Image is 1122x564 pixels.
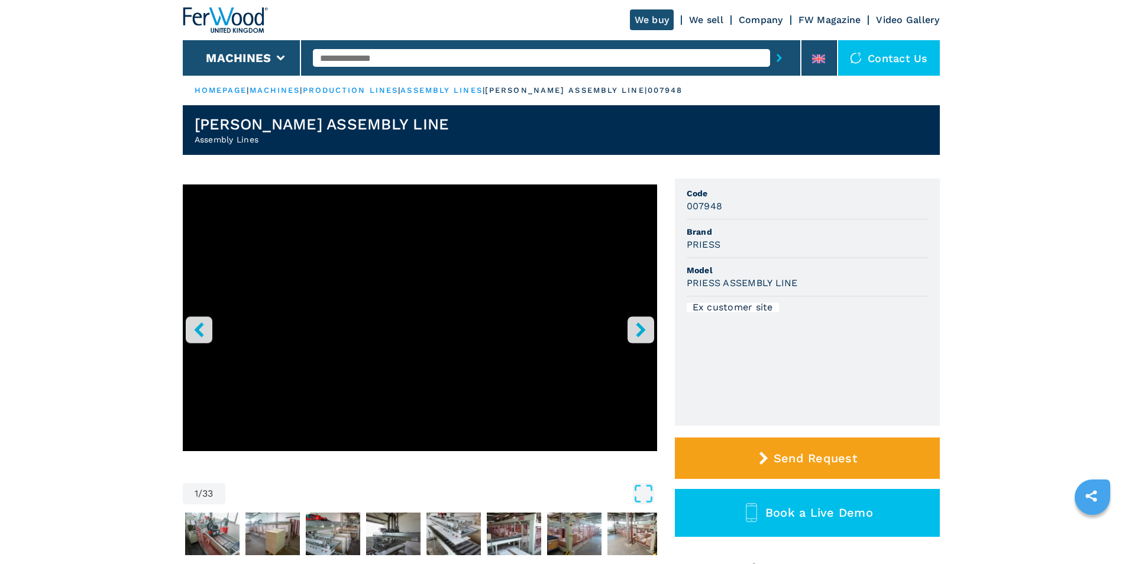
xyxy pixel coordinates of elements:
[198,489,202,498] span: /
[675,437,940,479] button: Send Request
[687,276,798,290] h3: PRIESS ASSEMBLY LINE
[424,510,483,557] button: Go to Slide 6
[487,513,541,555] img: ecc0ad073a0f40696fba95b0012f9ee2
[798,14,861,25] a: FW Magazine
[398,86,400,95] span: |
[243,510,302,557] button: Go to Slide 3
[426,513,481,555] img: 4f5e45f8652e57b319f99bc4fb9e42bc
[545,510,604,557] button: Go to Slide 8
[876,14,939,25] a: Video Gallery
[250,86,300,95] a: machines
[770,44,788,72] button: submit-button
[195,115,450,134] h1: [PERSON_NAME] ASSEMBLY LINE
[739,14,783,25] a: Company
[400,86,482,95] a: assembly lines
[630,9,674,30] a: We buy
[765,505,873,520] span: Book a Live Demo
[605,510,664,557] button: Go to Slide 9
[850,52,862,64] img: Contact us
[306,513,360,555] img: 49698a0e168d889aae93fe5188975715
[838,40,940,76] div: Contact us
[183,510,242,557] button: Go to Slide 2
[364,510,423,557] button: Go to Slide 5
[687,303,779,312] div: Ex customer site
[300,86,302,95] span: |
[687,238,721,251] h3: PRIESS
[366,513,421,555] img: 1ac367a9c4e27cff0b63c271e323e2c1
[202,489,214,498] span: 33
[547,513,602,555] img: 7e191fa172649e5ecfc10b78fba28d2e
[183,184,657,451] iframe: YouTube video player
[628,316,654,343] button: right-button
[1072,511,1113,555] iframe: Chat
[303,510,363,557] button: Go to Slide 4
[687,264,928,276] span: Model
[183,510,657,557] nav: Thumbnail Navigation
[485,85,648,96] p: [PERSON_NAME] assembly line |
[185,513,240,555] img: d6716e03fe36f60fc04eb62782390c00
[648,85,683,96] p: 007948
[303,86,399,95] a: production lines
[195,86,247,95] a: HOMEPAGE
[675,489,940,537] button: Book a Live Demo
[1076,481,1106,511] a: sharethis
[206,51,271,65] button: Machines
[607,513,662,555] img: 19fd06a5a11a925395465c93f5d54172
[186,316,212,343] button: left-button
[247,86,249,95] span: |
[245,513,300,555] img: 40e0d016ce39777cc607a98ec8a2e553
[483,86,485,95] span: |
[195,134,450,145] h2: Assembly Lines
[183,7,268,33] img: Ferwood
[183,184,657,471] div: Go to Slide 1
[774,451,857,465] span: Send Request
[689,14,723,25] a: We sell
[484,510,544,557] button: Go to Slide 7
[687,187,928,199] span: Code
[195,489,198,498] span: 1
[687,199,723,213] h3: 007948
[228,483,654,504] button: Open Fullscreen
[687,226,928,238] span: Brand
